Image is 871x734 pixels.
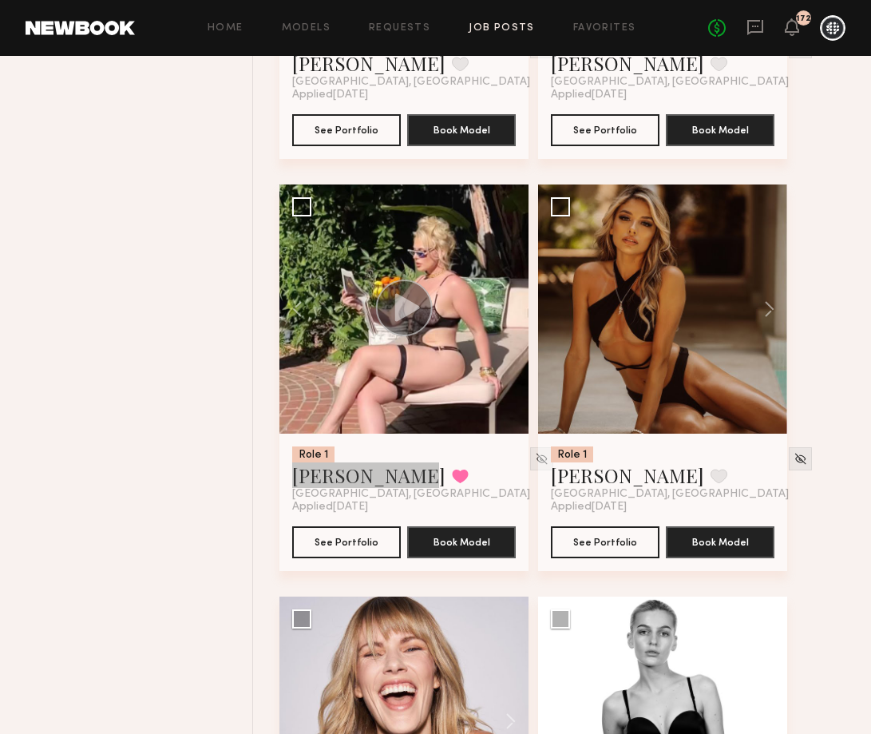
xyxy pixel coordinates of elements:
button: See Portfolio [292,114,401,146]
span: [GEOGRAPHIC_DATA], [GEOGRAPHIC_DATA] [292,76,530,89]
a: Book Model [666,122,774,136]
a: Book Model [407,534,516,548]
div: Role 1 [551,446,593,462]
a: [PERSON_NAME] [292,462,445,488]
a: [PERSON_NAME] [551,50,704,76]
a: Requests [369,23,430,34]
div: 172 [796,14,811,23]
button: Book Model [407,526,516,558]
img: Unhide Model [535,452,548,466]
img: Unhide Model [794,452,807,466]
a: Favorites [573,23,636,34]
a: Book Model [666,534,774,548]
button: Book Model [407,114,516,146]
a: [PERSON_NAME] [292,50,445,76]
div: Applied [DATE] [292,501,516,514]
button: See Portfolio [551,526,659,558]
a: Job Posts [469,23,535,34]
button: Book Model [666,526,774,558]
a: [PERSON_NAME] [551,462,704,488]
a: Models [282,23,331,34]
a: Book Model [407,122,516,136]
a: Home [208,23,243,34]
div: Role 1 [292,446,335,462]
button: See Portfolio [551,114,659,146]
span: [GEOGRAPHIC_DATA], [GEOGRAPHIC_DATA] [551,76,789,89]
span: [GEOGRAPHIC_DATA], [GEOGRAPHIC_DATA] [551,488,789,501]
button: Book Model [666,114,774,146]
span: [GEOGRAPHIC_DATA], [GEOGRAPHIC_DATA] [292,488,530,501]
div: Applied [DATE] [551,501,774,514]
div: Applied [DATE] [292,89,516,101]
div: Applied [DATE] [551,89,774,101]
button: See Portfolio [292,526,401,558]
